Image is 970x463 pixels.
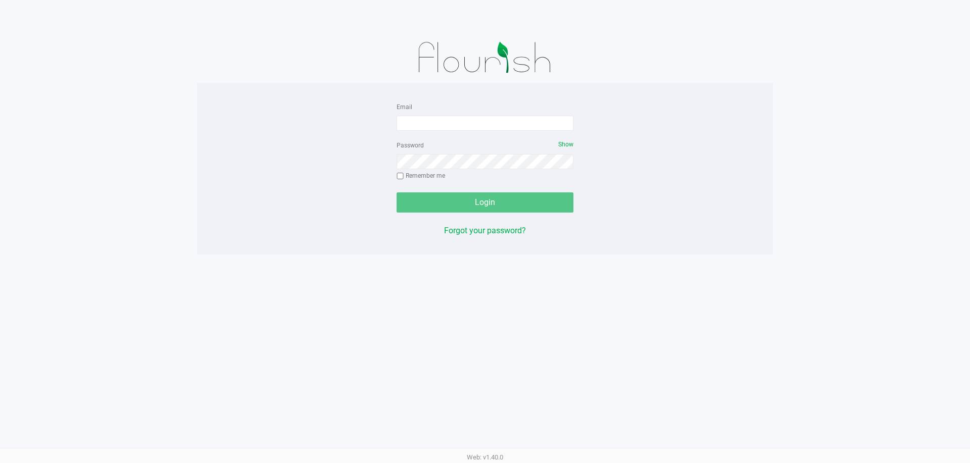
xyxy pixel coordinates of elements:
label: Remember me [397,171,445,180]
label: Password [397,141,424,150]
span: Web: v1.40.0 [467,453,503,461]
input: Remember me [397,173,404,180]
label: Email [397,102,412,112]
button: Forgot your password? [444,225,526,237]
span: Show [558,141,573,148]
